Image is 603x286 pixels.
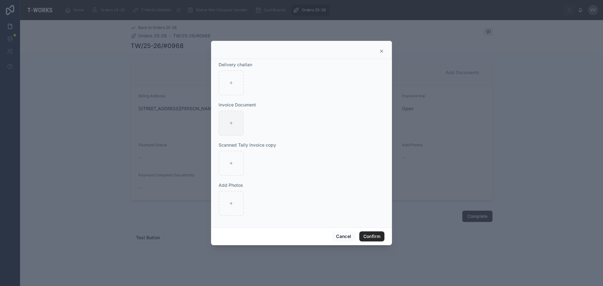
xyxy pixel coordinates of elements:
[332,231,355,241] button: Cancel
[359,231,384,241] button: Confirm
[219,62,252,67] span: Delivery challan
[219,102,256,107] span: Invoice Document
[219,142,276,148] span: Scanned Tally Invoice copy
[219,182,243,188] span: Add Photos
